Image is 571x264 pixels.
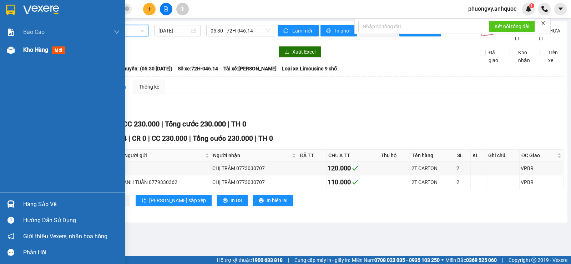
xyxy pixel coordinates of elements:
[193,134,253,143] span: Tổng cước 230.000
[456,164,469,172] div: 2
[123,178,210,186] div: ANH TUẤN 0779330362
[6,32,63,42] div: 0395938746
[132,134,146,143] span: CR 0
[521,178,562,186] div: VPBR
[68,40,126,50] div: 0988350248
[7,217,14,224] span: question-circle
[176,3,189,15] button: aim
[545,49,564,64] span: Trên xe
[158,27,190,35] input: 14/10/2025
[7,249,14,256] span: message
[326,28,332,34] span: printer
[178,65,218,73] span: Số xe: 72H-046.14
[554,3,567,15] button: caret-down
[212,164,297,172] div: CHỊ TRÂM 0773030707
[495,23,529,30] span: Kết nối tổng đài
[358,21,483,32] input: Nhập số tổng đài
[7,46,15,54] img: warehouse-icon
[456,178,469,186] div: 2
[231,196,242,204] span: In DS
[212,178,297,186] div: CHỊ TRÂM 0773030707
[114,29,120,35] span: down
[521,151,556,159] span: ĐC Giao
[125,6,129,13] span: close-circle
[23,28,45,36] span: Báo cáo
[189,134,191,143] span: |
[531,258,536,263] span: copyright
[279,46,321,58] button: downloadXuất Excel
[79,50,113,63] span: VPNVT
[529,3,534,8] sup: 1
[7,233,14,240] span: notification
[466,257,497,263] strong: 0369 525 060
[128,134,130,143] span: |
[267,196,287,204] span: In biên lai
[7,29,15,36] img: solution-icon
[124,151,204,159] span: Người gửi
[160,3,172,15] button: file-add
[6,23,63,32] div: CHỊ THUÝ
[23,247,120,258] div: Phản hồi
[139,83,159,91] div: Thống kê
[23,46,48,53] span: Kho hàng
[486,49,504,64] span: Đã giao
[161,120,163,128] span: |
[120,65,172,73] span: Chuyến: (05:30 [DATE])
[292,48,315,56] span: Xuất Excel
[298,150,327,161] th: ĐÃ TT
[23,215,120,226] div: Hướng dẫn sử dụng
[52,46,65,54] span: mới
[328,177,378,187] div: 110.000
[441,259,444,261] span: ⚪️
[455,150,471,161] th: SL
[148,134,150,143] span: |
[278,25,319,36] button: syncLàm mới
[6,5,15,15] img: logo-vxr
[165,120,226,128] span: Tổng cước 230.000
[136,195,212,206] button: sort-ascending[PERSON_NAME] sắp xếp
[68,6,126,32] div: VP 184 [PERSON_NAME] - HCM
[411,164,454,172] div: 2T CARTON
[328,163,378,173] div: 120.000
[282,65,337,73] span: Loại xe: Limousine 9 chỗ
[327,150,379,161] th: CHƯA TT
[217,195,248,206] button: printerIn DS
[541,21,546,26] span: close
[223,65,277,73] span: Tài xế: [PERSON_NAME]
[374,257,440,263] strong: 0708 023 035 - 0935 103 250
[23,199,120,210] div: Hàng sắp về
[502,256,503,264] span: |
[6,7,17,14] span: Gửi:
[123,120,160,128] span: CC 230.000
[557,6,564,12] span: caret-down
[7,200,15,208] img: warehouse-icon
[284,49,289,55] span: download
[410,150,455,161] th: Tên hàng
[143,3,156,15] button: plus
[288,256,289,264] span: |
[530,3,533,8] span: 1
[352,179,358,185] span: check
[180,6,185,11] span: aim
[228,120,229,128] span: |
[445,256,497,264] span: Miền Bắc
[379,150,410,161] th: Thu hộ
[294,256,350,264] span: Cung cấp máy in - giấy in:
[213,151,290,159] span: Người nhận
[163,6,168,11] span: file-add
[541,6,548,12] img: phone-icon
[489,21,535,32] button: Kết nối tổng đài
[515,49,534,64] span: Kho nhận
[147,6,152,11] span: plus
[68,32,126,40] div: ANH OAI
[231,120,246,128] span: TH 0
[521,164,562,172] div: VPBR
[149,196,206,204] span: [PERSON_NAME] sắp xếp
[335,27,352,35] span: In phơi
[525,6,532,12] img: icon-new-feature
[471,150,486,161] th: KL
[211,25,269,36] span: 05:30 - 72H-046.14
[283,28,289,34] span: sync
[352,165,358,171] span: check
[223,198,228,204] span: printer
